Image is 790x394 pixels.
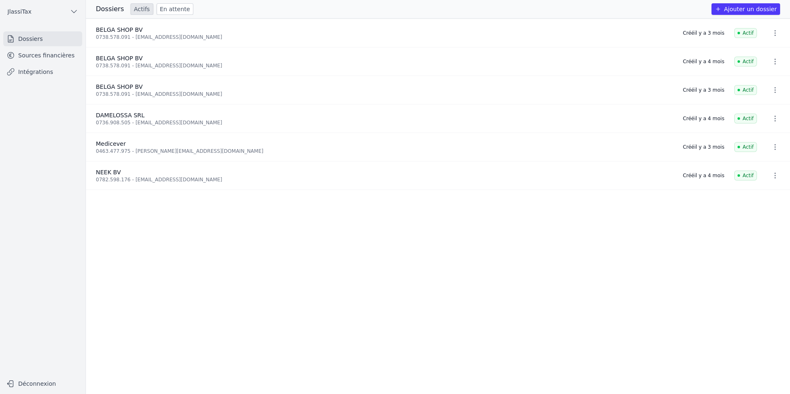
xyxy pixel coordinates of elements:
[683,30,724,36] div: Créé il y a 3 mois
[157,3,193,15] a: En attente
[711,3,780,15] button: Ajouter un dossier
[3,64,82,79] a: Intégrations
[96,34,673,40] div: 0738.578.091 - [EMAIL_ADDRESS][DOMAIN_NAME]
[734,85,757,95] span: Actif
[734,114,757,123] span: Actif
[96,55,143,62] span: BELGA SHOP BV
[3,377,82,390] button: Déconnexion
[734,57,757,66] span: Actif
[96,140,126,147] span: Medicever
[683,87,724,93] div: Créé il y a 3 mois
[96,112,145,119] span: DAMELOSSA SRL
[96,62,673,69] div: 0738.578.091 - [EMAIL_ADDRESS][DOMAIN_NAME]
[96,148,673,154] div: 0463.477.975 - [PERSON_NAME][EMAIL_ADDRESS][DOMAIN_NAME]
[96,83,143,90] span: BELGA SHOP BV
[96,176,673,183] div: 0782.598.176 - [EMAIL_ADDRESS][DOMAIN_NAME]
[734,142,757,152] span: Actif
[96,119,673,126] div: 0736.908.505 - [EMAIL_ADDRESS][DOMAIN_NAME]
[683,172,724,179] div: Créé il y a 4 mois
[131,3,153,15] a: Actifs
[96,169,121,176] span: NEEK BV
[3,31,82,46] a: Dossiers
[3,5,82,18] button: JlassiTax
[734,171,757,180] span: Actif
[96,26,143,33] span: BELGA SHOP BV
[96,4,124,14] h3: Dossiers
[683,115,724,122] div: Créé il y a 4 mois
[3,48,82,63] a: Sources financières
[96,91,673,97] div: 0738.578.091 - [EMAIL_ADDRESS][DOMAIN_NAME]
[734,28,757,38] span: Actif
[683,144,724,150] div: Créé il y a 3 mois
[7,7,31,16] span: JlassiTax
[683,58,724,65] div: Créé il y a 4 mois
